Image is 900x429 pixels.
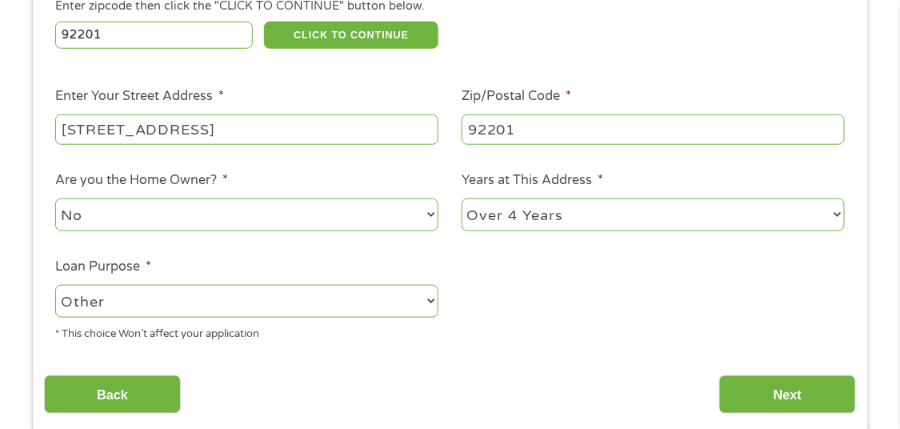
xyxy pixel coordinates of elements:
[264,22,438,49] button: CLICK TO CONTINUE
[462,88,571,105] label: Zip/Postal Code
[44,375,181,415] input: Back
[55,88,224,105] label: Enter Your Street Address
[55,320,438,342] div: * This choice Won’t affect your application
[462,172,603,189] label: Years at This Address
[55,22,253,49] input: Enter Zipcode (e.g 01510)
[55,114,438,145] input: 1 Main Street
[719,375,856,415] input: Next
[55,172,228,189] label: Are you the Home Owner?
[55,259,151,275] label: Loan Purpose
